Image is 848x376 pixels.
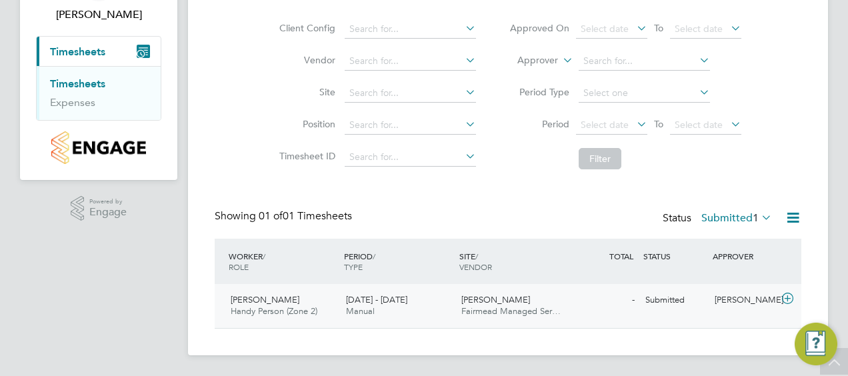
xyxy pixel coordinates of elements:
[581,119,629,131] span: Select date
[346,305,375,317] span: Manual
[373,251,375,261] span: /
[650,19,667,37] span: To
[37,37,161,66] button: Timesheets
[50,45,105,58] span: Timesheets
[345,116,476,135] input: Search for...
[51,131,145,164] img: countryside-properties-logo-retina.png
[231,305,317,317] span: Handy Person (Zone 2)
[231,294,299,305] span: [PERSON_NAME]
[571,289,640,311] div: -
[275,22,335,34] label: Client Config
[579,84,710,103] input: Select one
[461,294,530,305] span: [PERSON_NAME]
[509,86,569,98] label: Period Type
[650,115,667,133] span: To
[753,211,759,225] span: 1
[89,196,127,207] span: Powered by
[345,20,476,39] input: Search for...
[341,244,456,279] div: PERIOD
[459,261,492,272] span: VENDOR
[675,119,723,131] span: Select date
[346,294,407,305] span: [DATE] - [DATE]
[229,261,249,272] span: ROLE
[475,251,478,261] span: /
[50,77,105,90] a: Timesheets
[640,289,709,311] div: Submitted
[579,52,710,71] input: Search for...
[663,209,775,228] div: Status
[36,131,161,164] a: Go to home page
[509,22,569,34] label: Approved On
[275,86,335,98] label: Site
[345,52,476,71] input: Search for...
[640,244,709,268] div: STATUS
[709,244,779,268] div: APPROVER
[509,118,569,130] label: Period
[36,7,161,23] span: Daniel Martin
[498,54,558,67] label: Approver
[275,118,335,130] label: Position
[579,148,621,169] button: Filter
[215,209,355,223] div: Showing
[275,150,335,162] label: Timesheet ID
[456,244,571,279] div: SITE
[345,84,476,103] input: Search for...
[225,244,341,279] div: WORKER
[275,54,335,66] label: Vendor
[259,209,283,223] span: 01 of
[89,207,127,218] span: Engage
[461,305,561,317] span: Fairmead Managed Ser…
[263,251,265,261] span: /
[675,23,723,35] span: Select date
[259,209,352,223] span: 01 Timesheets
[345,148,476,167] input: Search for...
[701,211,772,225] label: Submitted
[795,323,837,365] button: Engage Resource Center
[709,289,779,311] div: [PERSON_NAME]
[581,23,629,35] span: Select date
[37,66,161,120] div: Timesheets
[50,96,95,109] a: Expenses
[71,196,127,221] a: Powered byEngage
[609,251,633,261] span: TOTAL
[344,261,363,272] span: TYPE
